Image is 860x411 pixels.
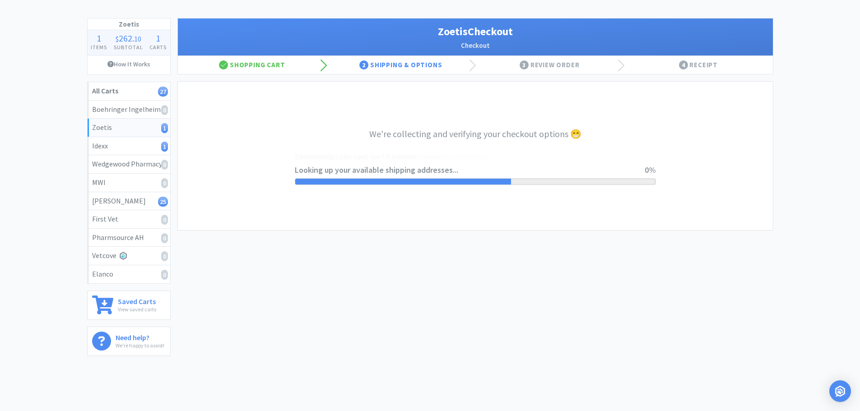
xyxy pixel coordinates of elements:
i: 0 [161,233,168,243]
a: Vetcove0 [88,247,170,265]
div: . [110,34,146,43]
div: Review Order [475,56,624,74]
div: Vetcove [92,250,166,262]
h1: Zoetis [88,18,170,30]
a: First Vet0 [88,210,170,229]
h6: Saved Carts [118,296,156,305]
i: 0 [161,215,168,225]
strong: All Carts [92,86,118,95]
a: Wedgewood Pharmacy0 [88,155,170,174]
h4: Subtotal [110,43,146,51]
div: Pharmsource AH [92,232,166,244]
span: 1 [97,32,101,44]
a: Boehringer Ingelheim0 [88,101,170,119]
i: 0 [161,270,168,280]
i: 0 [161,178,168,188]
i: 0 [161,251,168,261]
a: How It Works [88,55,170,73]
i: 27 [158,87,168,97]
span: 262 [119,32,132,44]
span: Looking up your available shipping addresses... [295,164,645,177]
a: MWI0 [88,174,170,192]
h4: Carts [146,43,170,51]
i: 0 [161,160,168,170]
span: 4 [679,60,688,69]
h2: Checkout [187,40,764,51]
span: 1 [156,32,160,44]
span: $ [116,34,119,43]
div: Shipping & Options [326,56,475,74]
span: 10 [134,34,141,43]
i: 1 [161,142,168,152]
h4: Items [88,43,111,51]
a: All Carts27 [88,82,170,101]
a: [PERSON_NAME]25 [88,192,170,211]
div: Idexx [92,140,166,152]
i: 0 [161,105,168,115]
span: 3 [520,60,529,69]
span: Establishing connection to vendor portal... [295,150,645,163]
div: Elanco [92,268,166,280]
p: We're happy to assist! [116,341,164,350]
div: Zoetis [92,122,166,134]
div: MWI [92,177,166,189]
h1: Zoetis Checkout [187,23,764,40]
a: Zoetis1 [88,119,170,137]
i: 1 [161,123,168,133]
div: [PERSON_NAME] [92,195,166,207]
p: View saved carts [118,305,156,314]
h6: Need help? [116,332,164,341]
h3: We're collecting and verifying your checkout options 😁 [295,127,656,141]
a: Pharmsource AH0 [88,229,170,247]
a: Saved CartsView saved carts [87,291,171,320]
span: 0% [645,165,656,175]
div: First Vet [92,213,166,225]
a: Elanco0 [88,265,170,283]
span: 2 [359,60,368,69]
i: 25 [158,197,168,207]
div: Boehringer Ingelheim [92,104,166,115]
a: Idexx1 [88,137,170,156]
div: Receipt [624,56,773,74]
div: Wedgewood Pharmacy [92,158,166,170]
div: Open Intercom Messenger [829,380,851,402]
div: Shopping Cart [178,56,327,74]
